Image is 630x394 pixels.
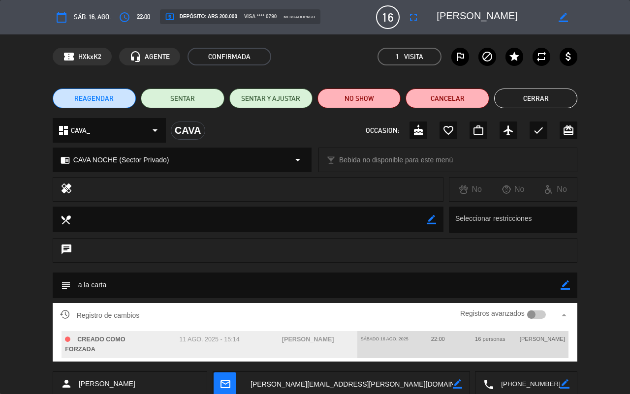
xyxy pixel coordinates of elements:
span: [PERSON_NAME] [79,378,135,390]
i: border_color [560,379,569,389]
i: check [533,124,544,136]
i: work_outline [472,124,484,136]
i: access_time [119,11,130,23]
i: outlined_flag [454,51,466,62]
i: mail_outline [220,378,230,389]
i: healing [61,182,72,196]
span: OCCASION: [366,125,399,136]
button: SENTAR Y AJUSTAR [229,89,313,108]
span: REAGENDAR [74,93,114,104]
i: block [481,51,493,62]
span: mercadopago [283,14,315,20]
span: [PERSON_NAME] [282,336,334,343]
i: dashboard [58,124,69,136]
div: No [535,183,577,196]
i: card_giftcard [563,124,574,136]
button: NO SHOW [317,89,401,108]
i: chrome_reader_mode [61,155,70,165]
i: favorite_border [442,124,454,136]
span: HXkxK2 [78,51,101,62]
span: CONFIRMADA [188,48,271,65]
i: cake [412,124,424,136]
span: Depósito: ARS 200.000 [165,12,237,22]
span: 1 [396,51,399,62]
i: star [508,51,520,62]
i: local_bar [326,155,336,165]
em: Visita [404,51,423,62]
button: calendar_today [53,8,70,26]
span: 16 personas [475,336,505,342]
i: person [61,378,72,390]
span: Bebida no disponible para este menú [339,154,453,166]
i: repeat [535,51,547,62]
i: border_color [559,13,568,22]
button: access_time [116,8,133,26]
div: No [492,183,534,196]
i: subject [60,280,71,291]
span: 22:00 [431,336,445,342]
i: local_dining [60,214,71,225]
i: arrow_drop_up [558,309,570,321]
i: attach_money [563,51,574,62]
i: border_color [427,215,436,224]
i: border_color [561,280,570,290]
span: [PERSON_NAME] [520,336,565,342]
button: Cancelar [406,89,489,108]
span: confirmation_number [63,51,75,62]
span: sábado 16 ago. 2025 [361,336,409,341]
i: arrow_drop_down [292,154,304,166]
span: CREADO COMO FORZADA [65,336,125,353]
span: Registro de cambios [60,309,140,321]
label: Registros avanzados [460,308,525,319]
i: arrow_drop_down [149,124,161,136]
i: border_color [453,379,462,389]
span: sáb. 16, ago. [74,12,111,23]
div: No [449,183,492,196]
i: airplanemode_active [503,124,514,136]
button: REAGENDAR [53,89,136,108]
i: fullscreen [408,11,419,23]
button: fullscreen [405,8,422,26]
span: CAVA NOCHE (Sector Privado) [73,154,169,166]
span: 16 [376,5,400,29]
button: SENTAR [141,89,224,108]
i: calendar_today [56,11,67,23]
i: chat [61,243,72,257]
span: 11 ago. 2025 - 15:14 [179,336,240,343]
div: CAVA [171,121,205,140]
i: local_atm [165,12,175,22]
i: headset_mic [129,51,141,62]
button: Cerrar [494,89,577,108]
span: CAVA_ [71,125,90,136]
span: 22:00 [137,12,150,23]
i: local_phone [483,379,494,390]
span: AGENTE [145,51,170,62]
